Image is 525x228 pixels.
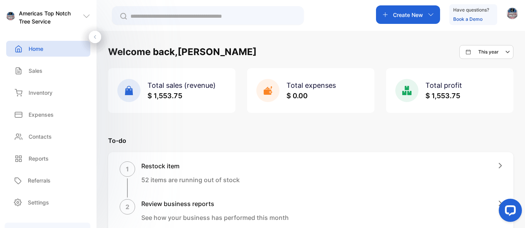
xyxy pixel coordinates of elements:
[28,198,49,206] p: Settings
[141,161,240,171] h1: Restock item
[376,5,440,24] button: Create New
[147,81,216,89] span: Total sales (revenue)
[28,176,51,184] p: Referrals
[493,196,525,228] iframe: LiveChat chat widget
[147,92,182,100] span: $ 1,553.75
[29,132,52,141] p: Contacts
[125,202,129,211] p: 2
[425,92,460,100] span: $ 1,553.75
[108,45,257,59] h1: Welcome back, [PERSON_NAME]
[29,111,54,119] p: Expenses
[29,154,49,163] p: Reports
[6,12,15,21] img: logo
[286,81,336,89] span: Total expenses
[126,164,129,174] p: 1
[141,213,289,222] p: See how your business has performed this month
[29,67,42,75] p: Sales
[29,89,52,97] p: Inventory
[506,8,518,19] img: avatar
[286,92,308,100] span: $ 0.00
[141,175,240,184] p: 52 items are running out of stock
[453,16,483,22] a: Book a Demo
[29,45,43,53] p: Home
[141,199,289,208] h1: Review business reports
[393,11,423,19] p: Create New
[459,45,513,59] button: This year
[19,9,83,25] p: Americas Top Notch Tree Service
[478,49,499,55] p: This year
[108,136,513,145] p: To-do
[506,5,518,24] button: avatar
[453,6,489,14] p: Have questions?
[425,81,462,89] span: Total profit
